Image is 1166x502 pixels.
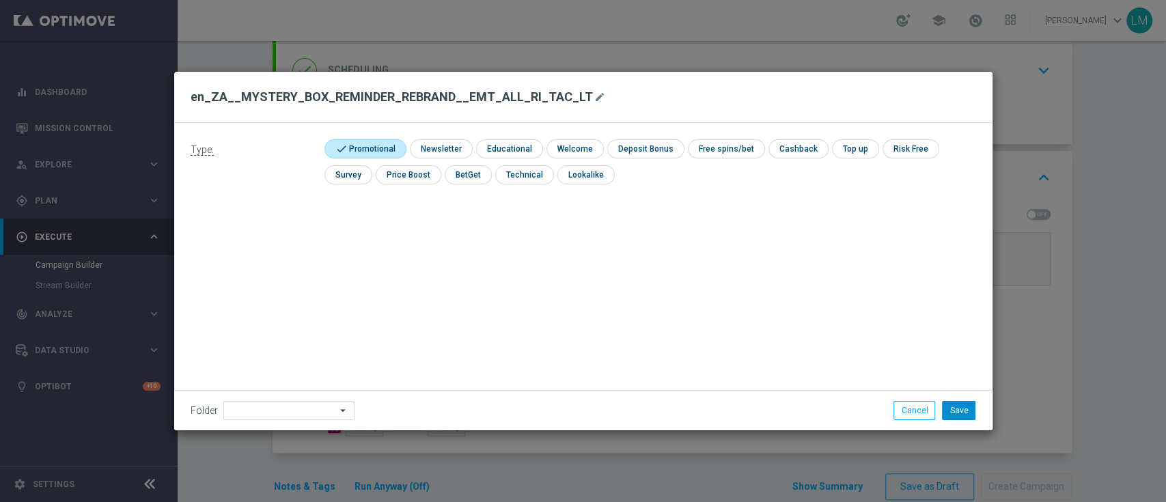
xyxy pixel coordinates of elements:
[942,401,975,420] button: Save
[191,144,214,156] span: Type:
[893,401,935,420] button: Cancel
[191,405,218,417] label: Folder
[191,89,593,105] h2: en_ZA__MYSTERY_BOX_REMINDER_REBRAND__EMT_ALL_RI_TAC_LT
[594,92,605,102] i: mode_edit
[337,402,350,419] i: arrow_drop_down
[593,89,610,105] button: mode_edit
